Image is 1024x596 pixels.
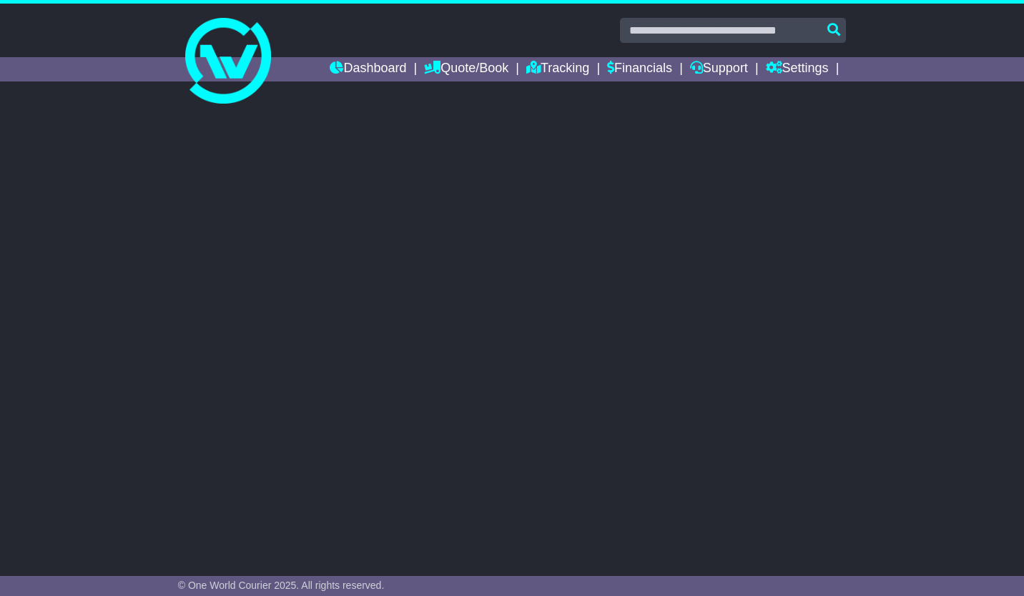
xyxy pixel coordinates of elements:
a: Financials [607,57,672,81]
a: Quote/Book [424,57,508,81]
span: © One World Courier 2025. All rights reserved. [178,580,385,591]
a: Settings [766,57,829,81]
a: Dashboard [330,57,406,81]
a: Support [690,57,748,81]
a: Tracking [526,57,589,81]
